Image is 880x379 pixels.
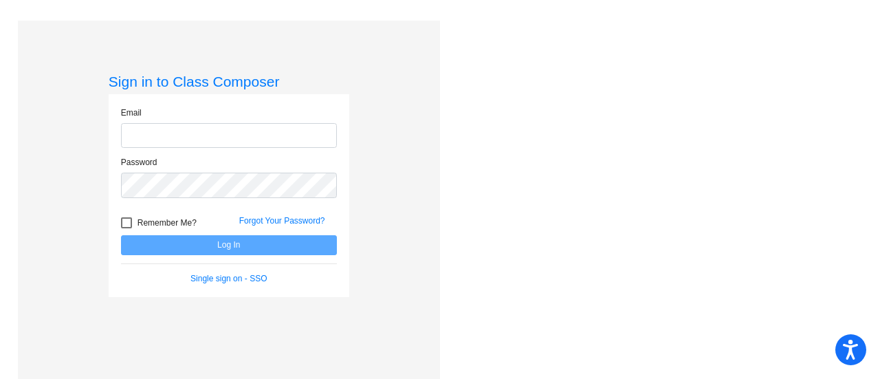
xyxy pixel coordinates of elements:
[121,107,142,119] label: Email
[190,274,267,283] a: Single sign on - SSO
[137,215,197,231] span: Remember Me?
[121,156,157,169] label: Password
[121,235,337,255] button: Log In
[109,73,349,90] h3: Sign in to Class Composer
[239,216,325,226] a: Forgot Your Password?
